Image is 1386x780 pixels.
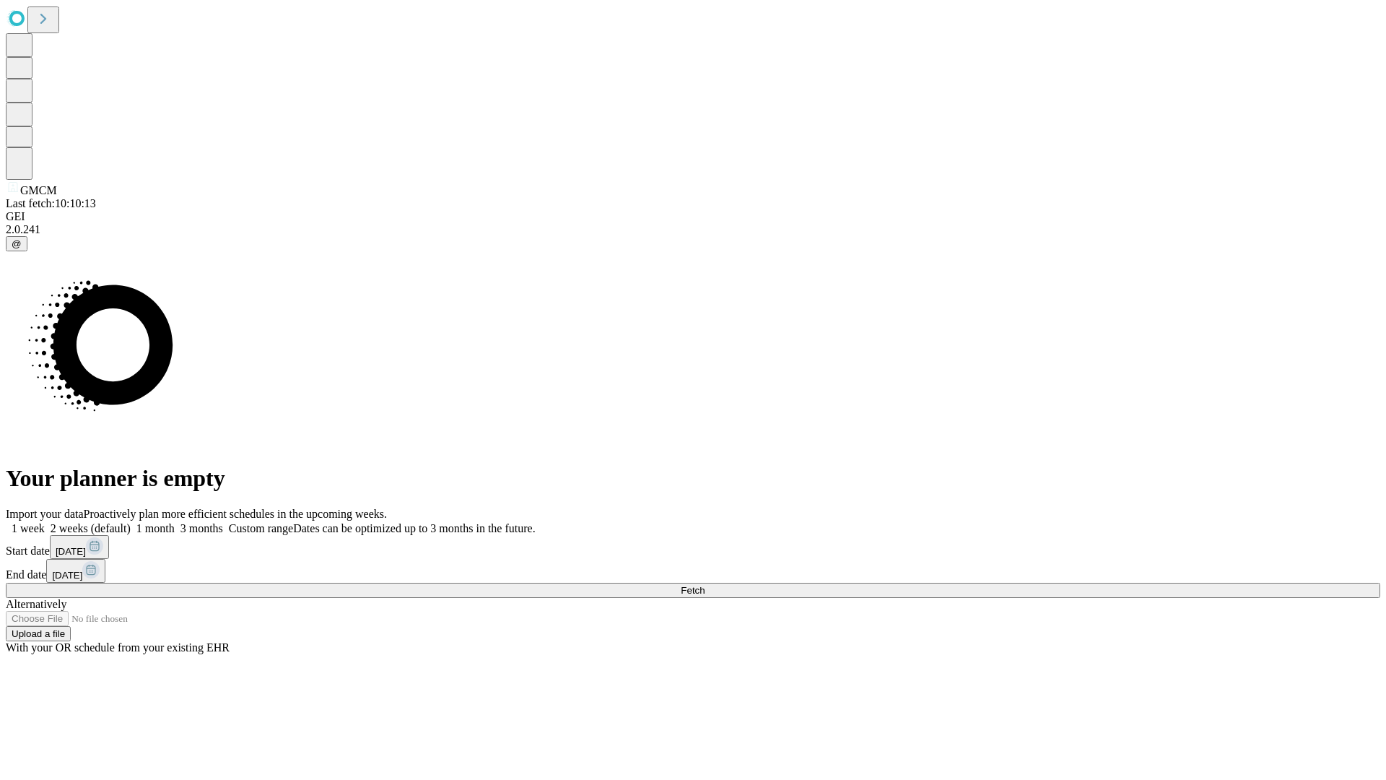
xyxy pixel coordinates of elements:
[6,583,1380,598] button: Fetch
[6,559,1380,583] div: End date
[6,641,230,654] span: With your OR schedule from your existing EHR
[180,522,223,534] span: 3 months
[12,522,45,534] span: 1 week
[12,238,22,249] span: @
[293,522,535,534] span: Dates can be optimized up to 3 months in the future.
[6,626,71,641] button: Upload a file
[6,535,1380,559] div: Start date
[6,197,96,209] span: Last fetch: 10:10:13
[52,570,82,581] span: [DATE]
[50,535,109,559] button: [DATE]
[84,508,387,520] span: Proactively plan more efficient schedules in the upcoming weeks.
[6,236,27,251] button: @
[136,522,175,534] span: 1 month
[6,210,1380,223] div: GEI
[51,522,131,534] span: 2 weeks (default)
[6,508,84,520] span: Import your data
[229,522,293,534] span: Custom range
[46,559,105,583] button: [DATE]
[681,585,705,596] span: Fetch
[6,223,1380,236] div: 2.0.241
[20,184,57,196] span: GMCM
[6,465,1380,492] h1: Your planner is empty
[56,546,86,557] span: [DATE]
[6,598,66,610] span: Alternatively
